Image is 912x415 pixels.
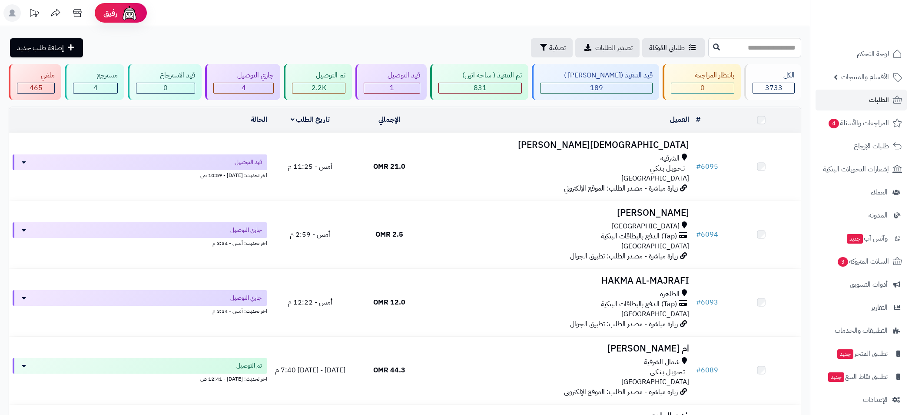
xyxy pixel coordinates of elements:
div: تم التنفيذ ( ساحة اتين) [438,70,522,80]
div: اخر تحديث: [DATE] - 10:59 ص [13,170,267,179]
a: الكل3733 [743,64,803,100]
a: #6094 [696,229,718,240]
span: السلات المتروكة [837,255,889,268]
a: الإعدادات [816,389,907,410]
span: التطبيقات والخدمات [835,325,888,337]
div: 4 [73,83,117,93]
span: [GEOGRAPHIC_DATA] [621,241,689,251]
span: تـحـويـل بـنـكـي [650,164,685,174]
div: 831 [439,83,521,93]
span: 1 [390,83,394,93]
span: 189 [590,83,603,93]
div: 189 [541,83,652,93]
span: التقارير [871,301,888,314]
span: أمس - 12:22 م [288,297,332,308]
div: 0 [671,83,734,93]
div: 0 [136,83,195,93]
a: # [696,114,700,125]
span: زيارة مباشرة - مصدر الطلب: الموقع الإلكتروني [564,183,678,194]
span: 0 [163,83,168,93]
a: تحديثات المنصة [23,4,45,24]
a: قيد الاسترجاع 0 [126,64,203,100]
span: طلباتي المُوكلة [649,43,685,53]
span: تـحـويـل بـنـكـي [650,367,685,377]
span: أدوات التسويق [850,278,888,291]
span: الشرقية [660,154,680,164]
span: 465 [30,83,43,93]
span: الإعدادات [863,394,888,406]
span: (Tap) الدفع بالبطاقات البنكية [601,299,677,309]
a: المدونة [816,205,907,226]
div: اخر تحديث: أمس - 3:34 م [13,238,267,247]
div: 2239 [292,83,345,93]
span: جديد [828,372,844,382]
a: #6095 [696,161,718,172]
span: لوحة التحكم [857,48,889,60]
a: الحالة [251,114,267,125]
a: تاريخ الطلب [291,114,330,125]
span: إشعارات التحويلات البنكية [823,163,889,175]
a: ملغي 465 [7,64,63,100]
a: تصدير الطلبات [575,38,640,57]
div: 1 [364,83,420,93]
div: اخر تحديث: أمس - 3:34 م [13,306,267,315]
span: زيارة مباشرة - مصدر الطلب: تطبيق الجوال [570,319,678,329]
div: بانتظار المراجعة [671,70,734,80]
span: جاري التوصيل [230,294,262,302]
a: مسترجع 4 [63,64,126,100]
span: أمس - 11:25 م [288,161,332,172]
div: قيد الاسترجاع [136,70,195,80]
span: 0 [700,83,705,93]
div: 4 [214,83,273,93]
a: طلباتي المُوكلة [642,38,705,57]
a: الإجمالي [378,114,400,125]
a: الطلبات [816,90,907,110]
a: السلات المتروكة3 [816,251,907,272]
span: 12.0 OMR [373,297,405,308]
span: الأقسام والمنتجات [841,71,889,83]
a: #6089 [696,365,718,375]
span: المراجعات والأسئلة [828,117,889,129]
span: # [696,297,701,308]
span: جديد [847,234,863,244]
span: طلبات الإرجاع [854,140,889,152]
span: جاري التوصيل [230,226,262,234]
span: تم التوصيل [236,361,262,370]
span: تصفية [549,43,566,53]
a: تم التوصيل 2.2K [282,64,354,100]
div: 465 [17,83,54,93]
h3: ‪HAKMA AL-MAJRAFI‬‏ [432,276,689,286]
div: مسترجع [73,70,118,80]
span: 44.3 OMR [373,365,405,375]
div: قيد التنفيذ ([PERSON_NAME] ) [540,70,653,80]
a: قيد التنفيذ ([PERSON_NAME] ) 189 [530,64,661,100]
a: التقارير [816,297,907,318]
img: logo-2.png [853,19,904,37]
span: تطبيق المتجر [836,348,888,360]
span: زيارة مباشرة - مصدر الطلب: تطبيق الجوال [570,251,678,261]
span: 3733 [765,83,783,93]
span: وآتس آب [846,232,888,244]
span: أمس - 2:59 م [290,229,330,240]
a: تطبيق نقاط البيعجديد [816,366,907,387]
a: قيد التوصيل 1 [354,64,428,100]
div: ملغي [17,70,55,80]
span: تطبيق نقاط البيع [827,371,888,383]
span: 2.2K [312,83,326,93]
a: تم التنفيذ ( ساحة اتين) 831 [428,64,530,100]
span: [GEOGRAPHIC_DATA] [612,221,680,231]
span: (Tap) الدفع بالبطاقات البنكية [601,231,677,241]
span: # [696,365,701,375]
div: قيد التوصيل [364,70,420,80]
span: [GEOGRAPHIC_DATA] [621,173,689,184]
span: [DATE] - [DATE] 7:40 م [275,365,345,375]
span: 21.0 OMR [373,161,405,172]
span: [GEOGRAPHIC_DATA] [621,309,689,319]
a: أدوات التسويق [816,274,907,295]
a: العملاء [816,182,907,203]
span: 2.5 OMR [375,229,403,240]
span: العملاء [871,186,888,198]
h3: ام [PERSON_NAME] [432,344,689,354]
a: #6093 [696,297,718,308]
div: جاري التوصيل [213,70,274,80]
